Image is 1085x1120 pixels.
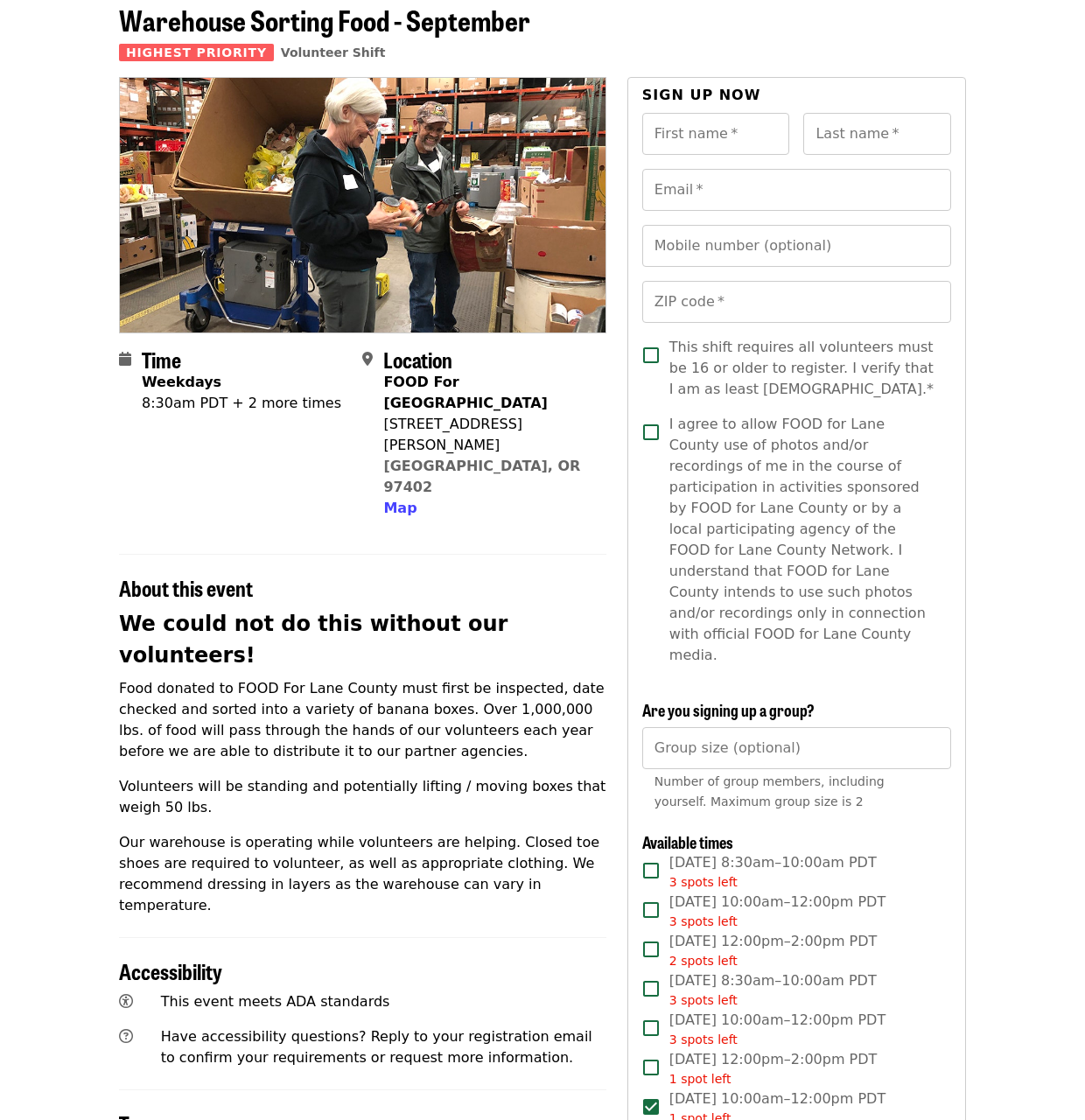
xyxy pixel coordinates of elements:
p: Our warehouse is operating while volunteers are helping. Closed toe shoes are required to volunte... [119,832,606,916]
i: map-marker-alt icon [362,351,373,367]
span: This shift requires all volunteers must be 16 or older to register. I verify that I am as least [... [669,337,937,400]
span: 3 spots left [669,914,738,928]
span: I agree to allow FOOD for Lane County use of photos and/or recordings of me in the course of part... [669,414,937,666]
span: [DATE] 10:00am–12:00pm PDT [669,1010,885,1049]
span: Location [383,344,452,374]
span: Time [142,344,181,374]
span: Available times [642,830,733,853]
strong: Weekdays [142,374,221,390]
input: ZIP code [642,281,951,323]
input: Last name [803,113,951,155]
p: Food donated to FOOD For Lane County must first be inspected, date checked and sorted into a vari... [119,678,606,762]
input: [object Object] [642,727,951,769]
input: Email [642,169,951,211]
span: 3 spots left [669,875,738,889]
i: calendar icon [119,351,131,367]
span: [DATE] 8:30am–10:00am PDT [669,970,877,1010]
div: 8:30am PDT + 2 more times [142,393,341,414]
span: [DATE] 12:00pm–2:00pm PDT [669,931,878,970]
a: Volunteer Shift [281,45,386,59]
span: Have accessibility questions? Reply to your registration email to confirm your requirements or re... [161,1028,592,1066]
input: First name [642,113,790,155]
span: Map [383,500,416,516]
a: [GEOGRAPHIC_DATA], OR 97402 [383,458,580,495]
span: Are you signing up a group? [642,698,815,721]
span: Number of group members, including yourself. Maximum group size is 2 [654,774,885,808]
i: universal-access icon [119,993,133,1010]
span: [DATE] 10:00am–12:00pm PDT [669,892,885,931]
span: Accessibility [119,955,222,986]
button: Map [383,498,416,519]
span: Sign up now [642,87,761,103]
span: [DATE] 12:00pm–2:00pm PDT [669,1049,878,1088]
span: 3 spots left [669,993,738,1007]
h2: We could not do this without our volunteers! [119,608,606,671]
span: 2 spots left [669,954,738,968]
div: [STREET_ADDRESS][PERSON_NAME] [383,414,591,456]
input: Mobile number (optional) [642,225,951,267]
strong: FOOD For [GEOGRAPHIC_DATA] [383,374,547,411]
span: [DATE] 8:30am–10:00am PDT [669,852,877,892]
p: Volunteers will be standing and potentially lifting / moving boxes that weigh 50 lbs. [119,776,606,818]
span: 3 spots left [669,1032,738,1046]
img: Warehouse Sorting Food - September organized by FOOD For Lane County [120,78,605,332]
span: 1 spot left [669,1072,731,1086]
i: question-circle icon [119,1028,133,1045]
span: Highest Priority [119,44,274,61]
span: This event meets ADA standards [161,993,390,1010]
span: About this event [119,572,253,603]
